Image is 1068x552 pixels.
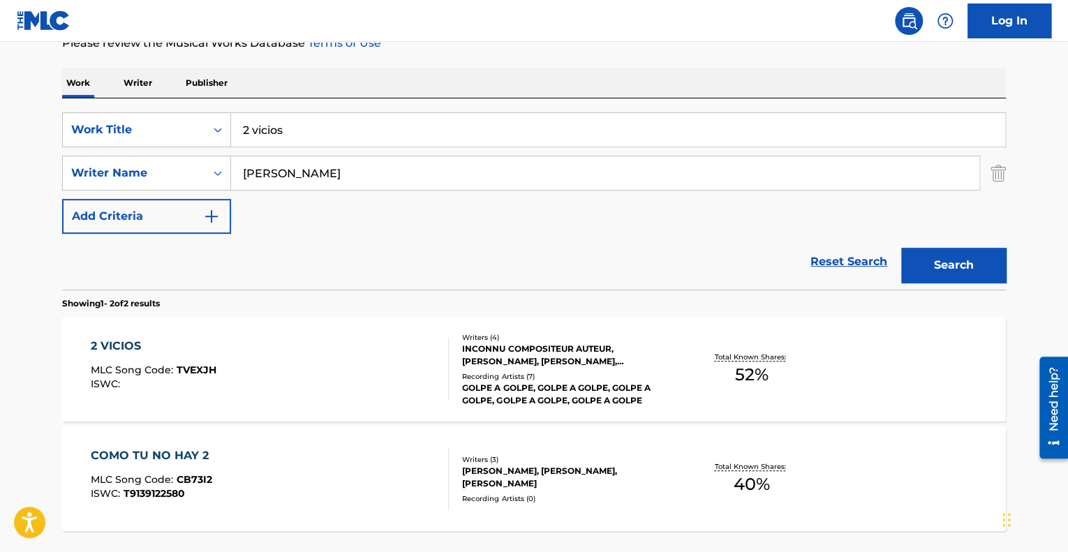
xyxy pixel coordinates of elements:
a: COMO TU NO HAY 2MLC Song Code:CB73I2ISWC:T9139122580Writers (3)[PERSON_NAME], [PERSON_NAME], [PER... [62,426,1006,531]
div: Drag [1002,499,1011,541]
div: Work Title [71,121,197,138]
p: Total Known Shares: [714,352,789,362]
div: Help [931,7,959,35]
span: MLC Song Code : [91,473,177,486]
img: Delete Criterion [991,156,1006,191]
img: 9d2ae6d4665cec9f34b9.svg [203,208,220,225]
span: 40 % [734,472,770,497]
div: 2 VICIOS [91,338,216,355]
div: COMO TU NO HAY 2 [91,447,216,464]
p: Writer [119,68,156,98]
form: Search Form [62,112,1006,290]
p: Please review the Musical Works Database [62,35,1006,52]
p: Total Known Shares: [714,461,789,472]
span: 52 % [735,362,769,387]
p: Work [62,68,94,98]
div: Writers ( 3 ) [462,454,673,465]
span: T9139122580 [124,487,185,500]
iframe: Chat Widget [998,485,1068,552]
a: 2 VICIOSMLC Song Code:TVEXJHISWC:Writers (4)INCONNU COMPOSITEUR AUTEUR, [PERSON_NAME], [PERSON_NA... [62,317,1006,422]
span: CB73I2 [177,473,212,486]
div: GOLPE A GOLPE, GOLPE A GOLPE, GOLPE A GOLPE, GOLPE A GOLPE, GOLPE A GOLPE [462,382,673,407]
img: MLC Logo [17,10,71,31]
a: Log In [967,3,1051,38]
div: Writer Name [71,165,197,181]
p: Showing 1 - 2 of 2 results [62,297,160,310]
img: search [900,13,917,29]
a: Terms of Use [305,36,381,50]
iframe: Resource Center [1029,351,1068,463]
button: Add Criteria [62,199,231,234]
div: Recording Artists ( 0 ) [462,493,673,504]
div: Writers ( 4 ) [462,332,673,343]
span: MLC Song Code : [91,364,177,376]
div: INCONNU COMPOSITEUR AUTEUR, [PERSON_NAME], [PERSON_NAME], [PERSON_NAME] [462,343,673,368]
button: Search [901,248,1006,283]
span: ISWC : [91,487,124,500]
span: TVEXJH [177,364,216,376]
img: help [937,13,954,29]
a: Reset Search [803,246,894,277]
div: [PERSON_NAME], [PERSON_NAME], [PERSON_NAME] [462,465,673,490]
span: ISWC : [91,378,124,390]
div: Recording Artists ( 7 ) [462,371,673,382]
p: Publisher [181,68,232,98]
a: Public Search [895,7,923,35]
